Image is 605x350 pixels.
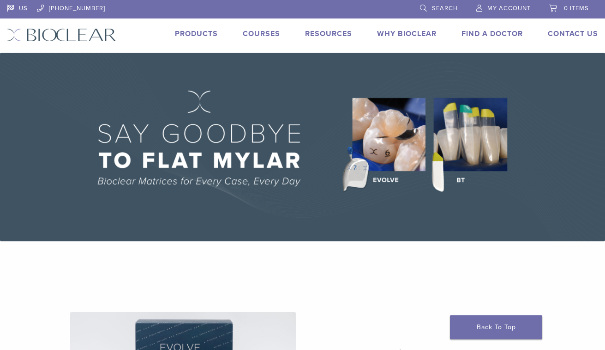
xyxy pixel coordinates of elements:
[243,29,280,38] a: Courses
[461,29,523,38] a: Find A Doctor
[548,29,598,38] a: Contact Us
[377,29,437,38] a: Why Bioclear
[175,29,218,38] a: Products
[305,29,352,38] a: Resources
[7,28,116,42] img: Bioclear
[432,5,458,12] span: Search
[487,5,531,12] span: My Account
[564,5,589,12] span: 0 items
[450,315,542,339] a: Back To Top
